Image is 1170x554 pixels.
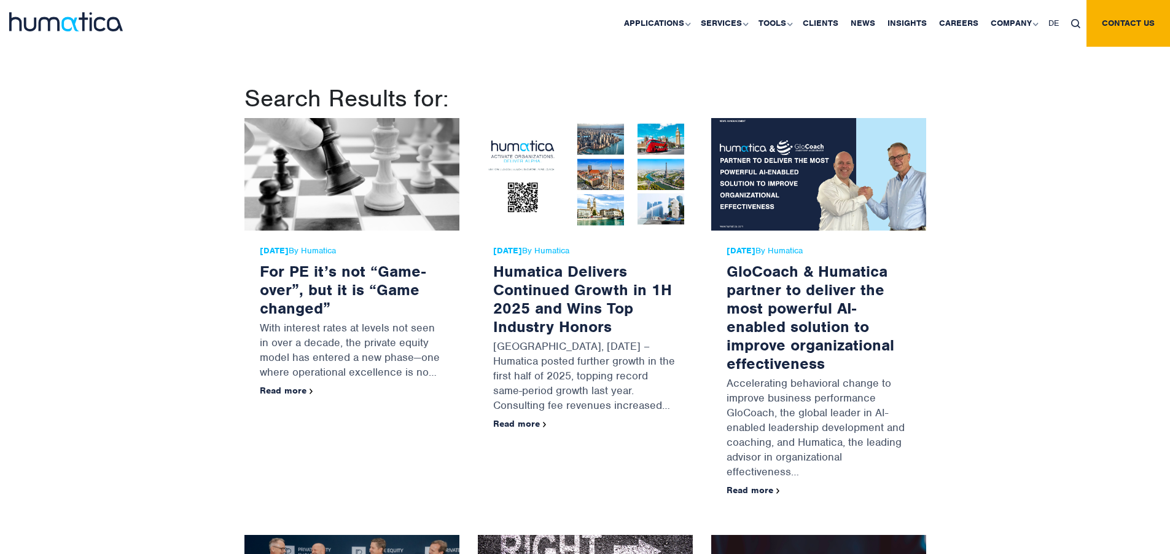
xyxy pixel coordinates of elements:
[493,245,522,256] strong: [DATE]
[1048,18,1059,28] span: DE
[9,12,123,31] img: logo
[493,418,547,429] a: Read more
[493,261,672,336] a: Humatica Delivers Continued Growth in 1H 2025 and Wins Top Industry Honors
[1071,19,1080,28] img: search_icon
[727,373,911,485] p: Accelerating behavioral change to improve business performance GloCoach, the global leader in AI-...
[244,118,459,231] img: For PE it’s not “Game-over”, but it is “Game changed”
[493,336,677,419] p: [GEOGRAPHIC_DATA], [DATE] – Humatica posted further growth in the first half of 2025, topping rec...
[260,261,426,318] a: For PE it’s not “Game-over”, but it is “Game changed”
[260,317,444,386] p: With interest rates at levels not seen in over a decade, the private equity model has entered a n...
[493,246,677,256] span: By Humatica
[260,385,313,396] a: Read more
[776,488,780,494] img: arrowicon
[727,485,780,496] a: Read more
[310,389,313,394] img: arrowicon
[543,422,547,427] img: arrowicon
[244,84,926,113] h1: Search Results for:
[260,246,444,256] span: By Humatica
[260,245,289,256] strong: [DATE]
[727,246,911,256] span: By Humatica
[727,245,755,256] strong: [DATE]
[727,261,894,373] a: GloCoach & Humatica partner to deliver the most powerful AI-enabled solution to improve organizat...
[711,118,926,231] img: GloCoach & Humatica partner to deliver the most powerful AI-enabled solution to improve organizat...
[478,118,693,231] img: Humatica Delivers Continued Growth in 1H 2025 and Wins Top Industry Honors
